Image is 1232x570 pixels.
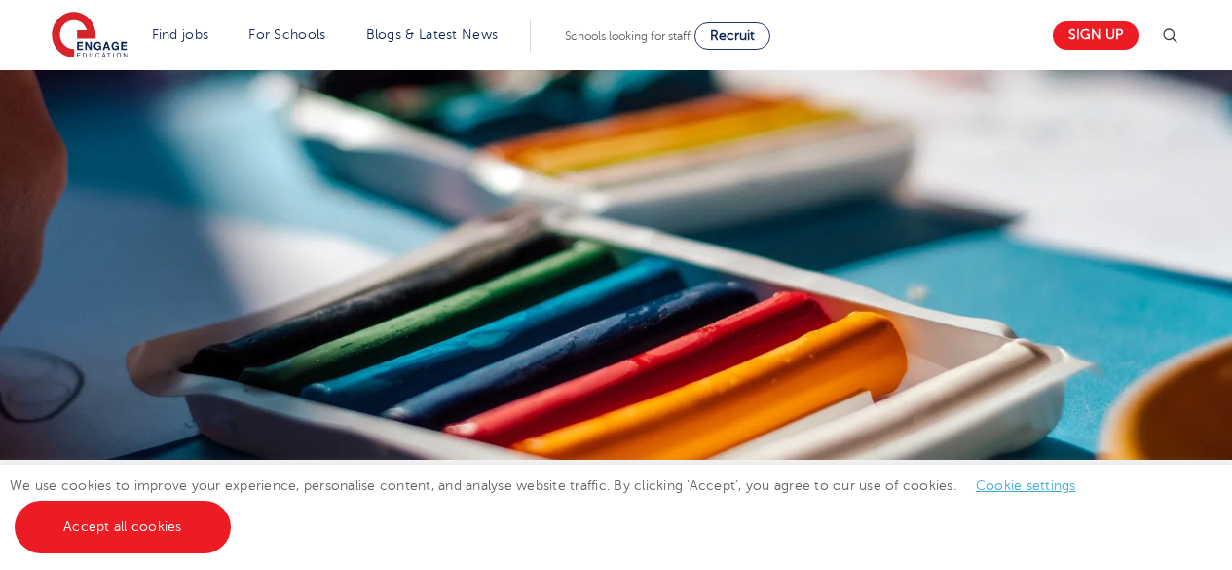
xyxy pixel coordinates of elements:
a: Sign up [1053,21,1139,50]
a: Blogs & Latest News [366,27,499,42]
span: We use cookies to improve your experience, personalise content, and analyse website traffic. By c... [10,478,1096,534]
a: Recruit [694,22,770,50]
img: Engage Education [52,12,128,60]
a: Accept all cookies [15,501,231,553]
a: Find jobs [152,27,209,42]
a: For Schools [248,27,325,42]
span: Recruit [710,28,755,43]
span: Schools looking for staff [565,29,691,43]
a: Cookie settings [976,478,1076,493]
